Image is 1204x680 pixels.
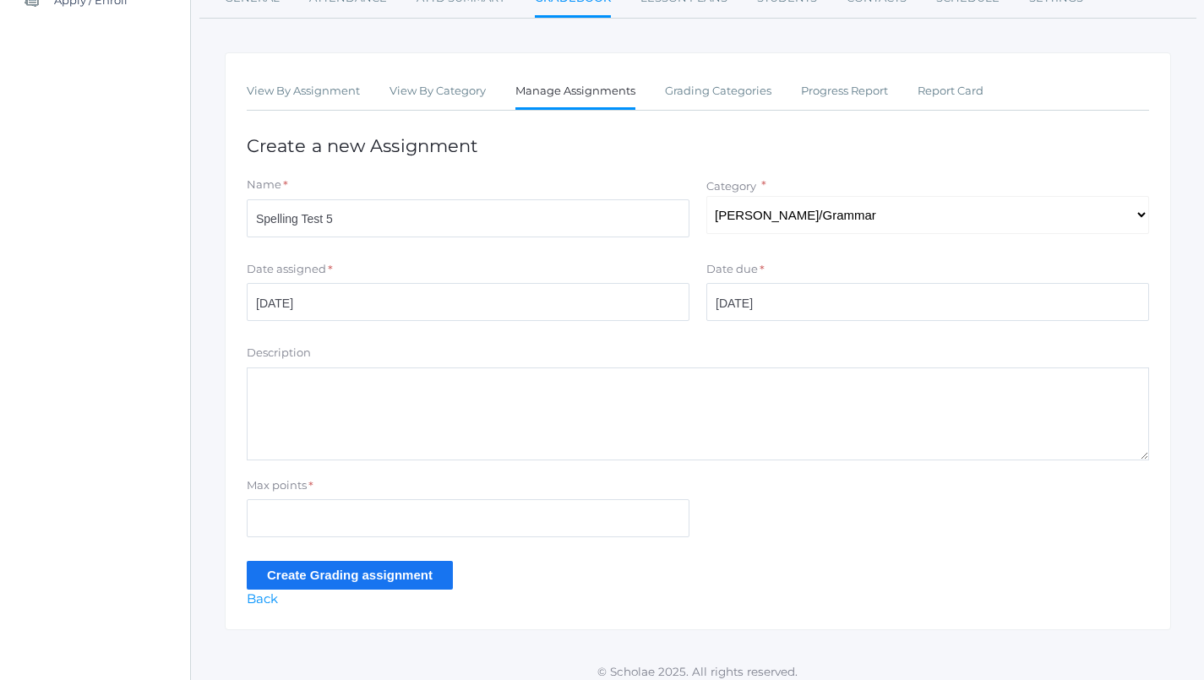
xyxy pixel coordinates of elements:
label: Description [247,345,311,362]
p: © Scholae 2025. All rights reserved. [191,663,1204,680]
input: Create Grading assignment [247,561,453,589]
label: Date due [706,261,758,278]
a: Progress Report [801,74,888,108]
a: Manage Assignments [515,74,635,111]
a: Grading Categories [665,74,771,108]
a: Report Card [918,74,983,108]
a: View By Assignment [247,74,360,108]
label: Category [706,179,756,193]
a: View By Category [390,74,486,108]
label: Max points [247,477,307,494]
h1: Create a new Assignment [247,136,1149,155]
label: Name [247,177,281,193]
a: Back [247,590,278,607]
label: Date assigned [247,261,326,278]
